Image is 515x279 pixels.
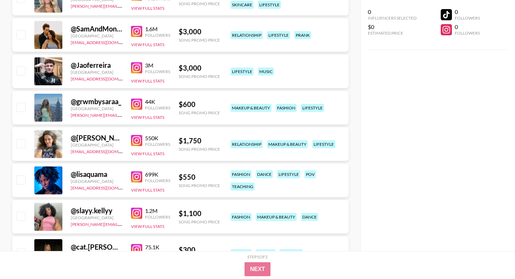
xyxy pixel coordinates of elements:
img: Instagram [131,208,142,219]
div: Followers [145,214,170,220]
div: makeup & beauty [256,213,297,221]
img: Instagram [131,26,142,37]
div: Song Promo Price [179,1,220,6]
img: Instagram [131,171,142,183]
div: Estimated Price [368,30,417,36]
button: View Full Stats [131,224,164,229]
img: Instagram [131,62,142,73]
div: music [258,67,274,76]
button: View Full Stats [131,78,164,84]
div: 1.6M [145,26,170,33]
div: fashion [231,249,252,257]
div: 75.1K [145,244,170,251]
div: Song Promo Price [179,37,220,43]
div: 550K [145,135,170,142]
div: Song Promo Price [179,74,220,79]
div: Song Promo Price [179,219,220,224]
div: Song Promo Price [179,110,220,115]
div: lipsync [256,249,275,257]
div: [GEOGRAPHIC_DATA] [71,215,123,220]
a: [EMAIL_ADDRESS][DOMAIN_NAME] [71,148,141,154]
a: [PERSON_NAME][EMAIL_ADDRESS][DOMAIN_NAME] [71,2,174,9]
div: Followers [145,251,170,256]
div: relationship [231,140,263,148]
div: lifestyle [258,1,281,9]
div: Followers [145,105,170,110]
button: View Full Stats [131,42,164,47]
div: dance [301,213,318,221]
div: prank [294,31,311,39]
div: Song Promo Price [179,183,220,188]
div: [GEOGRAPHIC_DATA] [71,106,123,111]
div: Followers [145,33,170,38]
div: @ Jaoferreira [71,61,123,70]
div: 0 [455,8,480,15]
img: Instagram [131,99,142,110]
div: dance [256,170,273,178]
img: Instagram [131,244,142,255]
div: $ 600 [179,100,220,109]
div: $ 1,750 [179,136,220,145]
button: View Full Stats [131,187,164,193]
div: $0 [368,23,417,30]
div: @ lisaquama [71,170,123,179]
div: relationship [231,31,263,39]
div: lifestyle [277,170,300,178]
div: $ 300 [179,245,220,254]
div: Song Promo Price [179,146,220,152]
div: @ slayy.kellyy [71,206,123,215]
div: $ 3,000 [179,27,220,36]
div: @ cat.[PERSON_NAME] [71,243,123,251]
div: fashion [231,213,252,221]
div: Step 1 of 2 [247,254,268,259]
div: lifestyle [280,249,303,257]
div: @ [PERSON_NAME] [71,134,123,142]
div: Followers [145,69,170,74]
div: makeup & beauty [267,140,308,148]
div: lifestyle [231,67,254,76]
div: Followers [145,142,170,147]
div: 0 [455,23,480,30]
img: Instagram [131,135,142,146]
div: fashion [231,170,252,178]
div: Followers [145,178,170,183]
div: $ 3,000 [179,64,220,72]
div: teaching [231,183,255,191]
button: View Full Stats [131,6,164,11]
div: $ 550 [179,173,220,181]
div: makeup & beauty [231,104,272,112]
div: Influencers Selected [368,15,417,21]
div: skincare [231,1,254,9]
div: Followers [455,30,480,36]
div: [GEOGRAPHIC_DATA] [71,179,123,184]
div: Followers [455,15,480,21]
a: [PERSON_NAME][EMAIL_ADDRESS][DOMAIN_NAME] [71,111,174,118]
div: 699K [145,171,170,178]
div: [GEOGRAPHIC_DATA] [71,70,123,75]
div: lifestyle [301,104,324,112]
a: [EMAIL_ADDRESS][DOMAIN_NAME] [71,75,141,81]
div: fashion [276,104,297,112]
div: 44K [145,98,170,105]
div: @ SamAndMonica [71,24,123,33]
div: @ grwmbysaraa_ [71,97,123,106]
div: pov [304,170,316,178]
div: 3M [145,62,170,69]
div: lifestyle [267,31,290,39]
div: lifestyle [312,140,335,148]
a: [PERSON_NAME][EMAIL_ADDRESS][DOMAIN_NAME] [71,220,174,227]
button: View Full Stats [131,151,164,156]
a: [EMAIL_ADDRESS][DOMAIN_NAME] [71,38,141,45]
div: $ 1,100 [179,209,220,218]
div: 0 [368,8,417,15]
button: Next [245,262,271,276]
div: [GEOGRAPHIC_DATA] [71,33,123,38]
a: [EMAIL_ADDRESS][DOMAIN_NAME] [71,184,141,191]
div: 1.2M [145,207,170,214]
button: View Full Stats [131,115,164,120]
div: [GEOGRAPHIC_DATA] [71,142,123,148]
